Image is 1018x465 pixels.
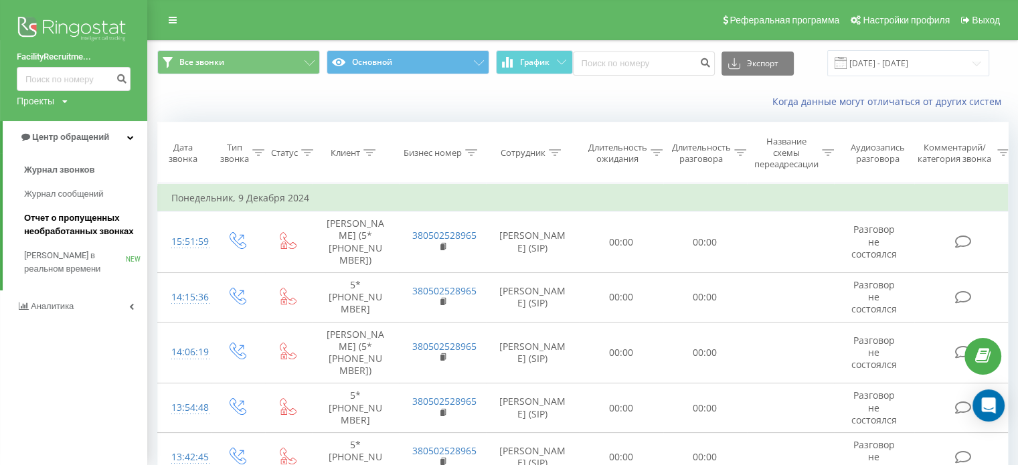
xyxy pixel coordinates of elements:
[24,211,141,238] span: Отчет о пропущенных необработанных звонках
[580,383,663,433] td: 00:00
[158,185,1015,211] td: Понедельник, 9 Декабря 2024
[972,389,1005,422] div: Open Intercom Messenger
[845,142,910,165] div: Аудиозапись разговора
[486,273,580,322] td: [PERSON_NAME] (SIP)
[157,50,320,74] button: Все звонки
[573,52,715,76] input: Поиск по номеру
[17,94,54,108] div: Проекты
[580,273,663,322] td: 00:00
[851,389,897,426] span: Разговор не состоялся
[412,395,477,407] a: 380502528965
[486,383,580,433] td: [PERSON_NAME] (SIP)
[312,383,399,433] td: 5*[PHONE_NUMBER]
[24,249,126,276] span: [PERSON_NAME] в реальном времени
[588,142,647,165] div: Длительность ожидания
[32,132,109,142] span: Центр обращений
[672,142,731,165] div: Длительность разговора
[24,163,94,177] span: Журнал звонков
[171,284,198,310] div: 14:15:36
[722,52,794,76] button: Экспорт
[412,444,477,457] a: 380502528965
[663,322,747,383] td: 00:00
[663,273,747,322] td: 00:00
[312,322,399,383] td: [PERSON_NAME] (5*[PHONE_NUMBER])
[663,211,747,273] td: 00:00
[220,142,249,165] div: Тип звонка
[972,15,1000,25] span: Выход
[171,395,198,421] div: 13:54:48
[271,147,298,159] div: Статус
[171,339,198,365] div: 14:06:19
[730,15,839,25] span: Реферальная программа
[3,121,147,153] a: Центр обращений
[17,50,131,64] a: FacilityRecruitme...
[501,147,545,159] div: Сотрудник
[24,187,103,201] span: Журнал сообщений
[327,50,489,74] button: Основной
[754,136,819,170] div: Название схемы переадресации
[412,340,477,353] a: 380502528965
[24,206,147,244] a: Отчет о пропущенных необработанных звонках
[916,142,994,165] div: Комментарий/категория звонка
[24,182,147,206] a: Журнал сообщений
[24,158,147,182] a: Журнал звонков
[17,67,131,91] input: Поиск по номеру
[851,334,897,371] span: Разговор не состоялся
[863,15,950,25] span: Настройки профиля
[331,147,360,159] div: Клиент
[412,284,477,297] a: 380502528965
[412,229,477,242] a: 380502528965
[486,211,580,273] td: [PERSON_NAME] (SIP)
[312,273,399,322] td: 5*[PHONE_NUMBER]
[179,57,224,68] span: Все звонки
[851,278,897,315] span: Разговор не состоялся
[404,147,462,159] div: Бизнес номер
[520,58,549,67] span: График
[17,13,131,47] img: Ringostat logo
[580,211,663,273] td: 00:00
[496,50,573,74] button: График
[312,211,399,273] td: [PERSON_NAME] (5*[PHONE_NUMBER])
[851,223,897,260] span: Разговор не состоялся
[486,322,580,383] td: [PERSON_NAME] (SIP)
[31,301,74,311] span: Аналитика
[158,142,207,165] div: Дата звонка
[171,229,198,255] div: 15:51:59
[663,383,747,433] td: 00:00
[24,244,147,281] a: [PERSON_NAME] в реальном времениNEW
[772,95,1008,108] a: Когда данные могут отличаться от других систем
[580,322,663,383] td: 00:00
